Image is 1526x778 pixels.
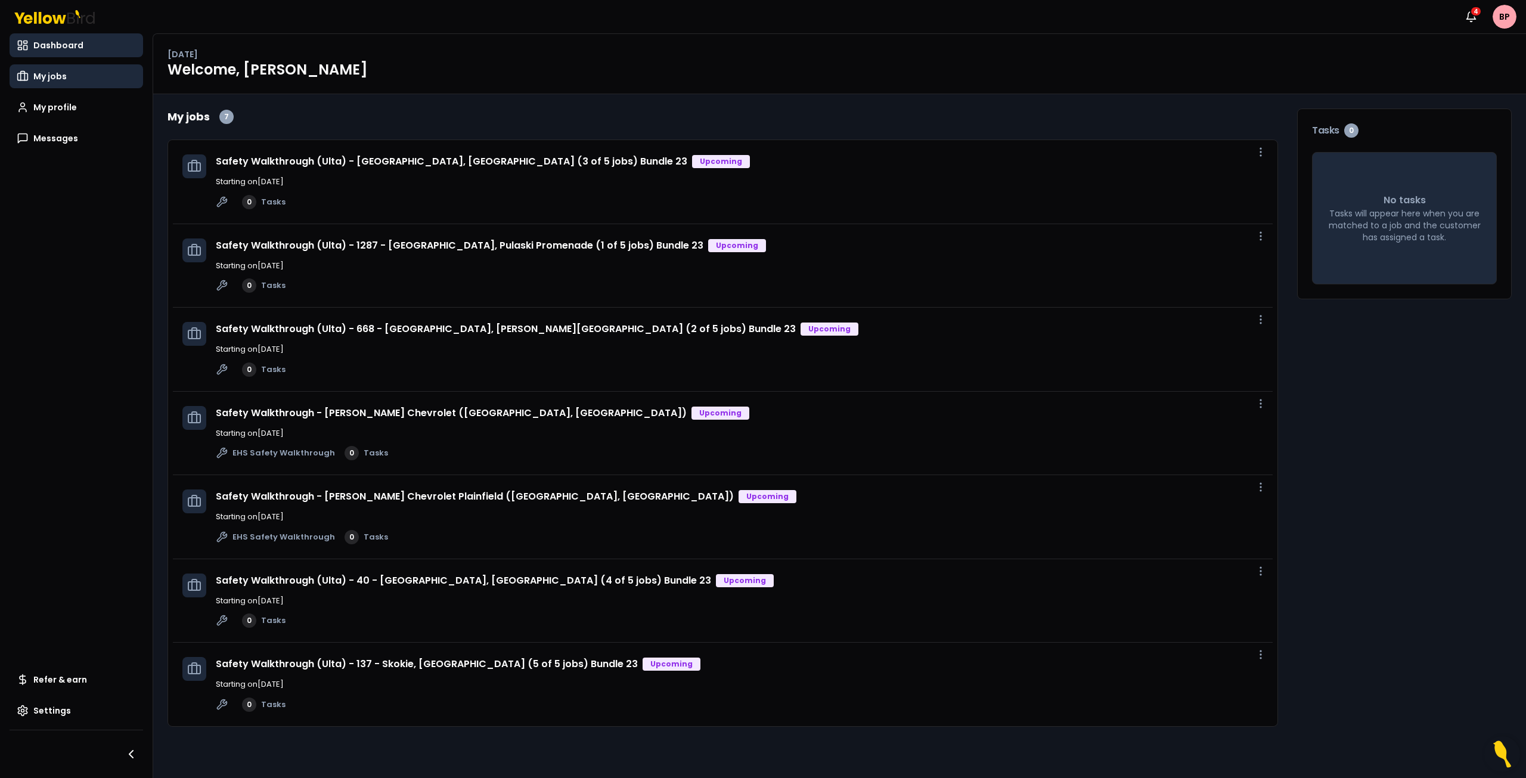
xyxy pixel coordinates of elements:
div: 0 [1344,123,1358,138]
a: 0Tasks [242,613,286,628]
span: EHS Safety Walkthrough [232,447,335,459]
p: Starting on [DATE] [216,511,1263,523]
h3: Tasks [1312,123,1497,138]
h1: Welcome, [PERSON_NAME] [168,60,1512,79]
a: 0Tasks [345,446,388,460]
p: Starting on [DATE] [216,427,1263,439]
a: 0Tasks [242,698,286,712]
div: 0 [242,362,256,377]
a: 0Tasks [345,530,388,544]
a: My jobs [10,64,143,88]
div: 0 [242,698,256,712]
span: Refer & earn [33,674,87,686]
div: Upcoming [691,407,749,420]
div: 0 [345,446,359,460]
div: Upcoming [801,323,858,336]
span: Settings [33,705,71,717]
a: Safety Walkthrough (Ulta) - 668 - [GEOGRAPHIC_DATA], [PERSON_NAME][GEOGRAPHIC_DATA] (2 of 5 jobs)... [216,322,796,336]
a: Messages [10,126,143,150]
a: Safety Walkthrough - [PERSON_NAME] Chevrolet ([GEOGRAPHIC_DATA], [GEOGRAPHIC_DATA]) [216,406,687,420]
p: No tasks [1384,193,1426,207]
span: BP [1493,5,1516,29]
div: 4 [1470,6,1482,17]
p: Tasks will appear here when you are matched to a job and the customer has assigned a task. [1327,207,1482,243]
a: Safety Walkthrough - [PERSON_NAME] Chevrolet Plainfield ([GEOGRAPHIC_DATA], [GEOGRAPHIC_DATA]) [216,489,734,503]
div: Upcoming [739,490,796,503]
a: 0Tasks [242,195,286,209]
p: Starting on [DATE] [216,678,1263,690]
p: Starting on [DATE] [216,176,1263,188]
h2: My jobs [168,109,210,125]
p: Starting on [DATE] [216,343,1263,355]
a: Safety Walkthrough (Ulta) - 40 - [GEOGRAPHIC_DATA], [GEOGRAPHIC_DATA] (4 of 5 jobs) Bundle 23 [216,574,711,587]
span: My profile [33,101,77,113]
a: 0Tasks [242,362,286,377]
div: 0 [345,530,359,544]
a: 0Tasks [242,278,286,293]
span: Dashboard [33,39,83,51]
a: Safety Walkthrough (Ulta) - [GEOGRAPHIC_DATA], [GEOGRAPHIC_DATA] (3 of 5 jobs) Bundle 23 [216,154,687,168]
a: Refer & earn [10,668,143,692]
div: Upcoming [716,574,774,587]
span: My jobs [33,70,67,82]
div: 7 [219,110,234,124]
div: 0 [242,613,256,628]
p: [DATE] [168,48,198,60]
div: Upcoming [643,658,700,671]
span: EHS Safety Walkthrough [232,531,335,543]
p: Starting on [DATE] [216,595,1263,607]
div: 0 [242,278,256,293]
div: Upcoming [708,239,766,252]
div: Upcoming [692,155,750,168]
p: Starting on [DATE] [216,260,1263,272]
a: Dashboard [10,33,143,57]
a: Safety Walkthrough (Ulta) - 1287 - [GEOGRAPHIC_DATA], Pulaski Promenade (1 of 5 jobs) Bundle 23 [216,238,703,252]
span: Messages [33,132,78,144]
button: 4 [1459,5,1483,29]
a: My profile [10,95,143,119]
button: Open Resource Center [1484,736,1520,772]
a: Settings [10,699,143,723]
a: Safety Walkthrough (Ulta) - 137 - Skokie, [GEOGRAPHIC_DATA] (5 of 5 jobs) Bundle 23 [216,657,638,671]
div: 0 [242,195,256,209]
